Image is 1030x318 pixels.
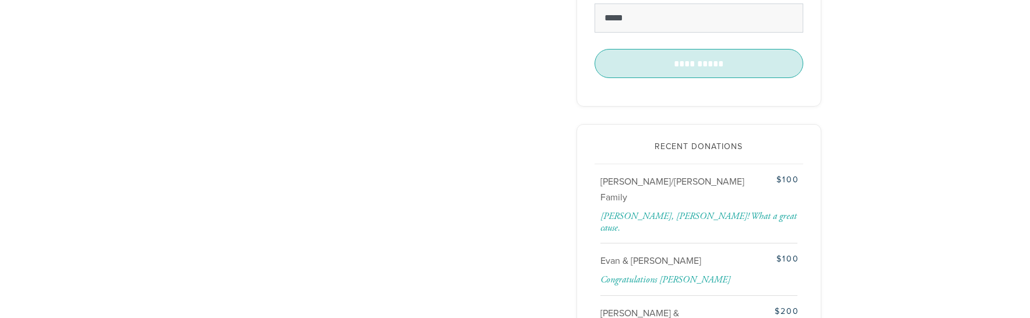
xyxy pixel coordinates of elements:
div: Congratulations [PERSON_NAME] [600,274,799,285]
div: $100 [730,174,799,186]
div: $200 [730,305,799,317]
div: $100 [730,253,799,265]
div: [PERSON_NAME], [PERSON_NAME]! What a great cause. [600,211,799,234]
span: [PERSON_NAME]/[PERSON_NAME] Family [600,176,744,203]
h2: Recent Donations [595,142,803,152]
span: Evan & [PERSON_NAME] [600,255,701,267]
